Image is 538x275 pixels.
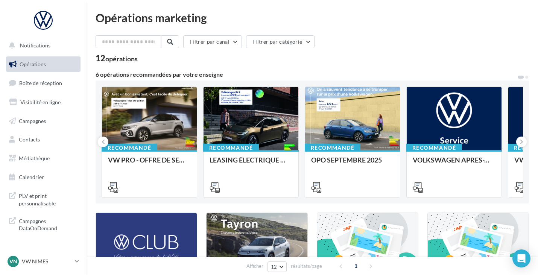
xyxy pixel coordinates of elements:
[102,144,157,152] div: Recommandé
[19,216,78,232] span: Campagnes DataOnDemand
[19,80,62,86] span: Boîte de réception
[512,249,530,267] div: Open Intercom Messenger
[5,150,82,166] a: Médiathèque
[105,55,138,62] div: opérations
[183,35,242,48] button: Filtrer par canal
[22,258,72,265] p: VW NIMES
[20,99,61,105] span: Visibilité en ligne
[20,42,50,49] span: Notifications
[19,191,78,207] span: PLV et print personnalisable
[291,263,322,270] span: résultats/page
[5,94,82,110] a: Visibilité en ligne
[96,54,138,62] div: 12
[413,156,495,171] div: VOLKSWAGEN APRES-VENTE
[350,260,362,272] span: 1
[19,174,44,180] span: Calendrier
[305,144,360,152] div: Recommandé
[5,75,82,91] a: Boîte de réception
[5,56,82,72] a: Opérations
[203,144,259,152] div: Recommandé
[6,254,81,269] a: VN VW NIMES
[20,61,46,67] span: Opérations
[246,263,263,270] span: Afficher
[108,156,191,171] div: VW PRO - OFFRE DE SEPTEMBRE 25
[19,136,40,143] span: Contacts
[271,264,277,270] span: 12
[19,117,46,124] span: Campagnes
[5,213,82,235] a: Campagnes DataOnDemand
[267,261,287,272] button: 12
[19,155,50,161] span: Médiathèque
[9,258,17,265] span: VN
[5,188,82,210] a: PLV et print personnalisable
[5,169,82,185] a: Calendrier
[5,113,82,129] a: Campagnes
[96,71,517,77] div: 6 opérations recommandées par votre enseigne
[96,12,529,23] div: Opérations marketing
[210,156,292,171] div: LEASING ÉLECTRIQUE 2025
[406,144,462,152] div: Recommandé
[5,38,79,53] button: Notifications
[5,132,82,147] a: Contacts
[246,35,315,48] button: Filtrer par catégorie
[311,156,394,171] div: OPO SEPTEMBRE 2025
